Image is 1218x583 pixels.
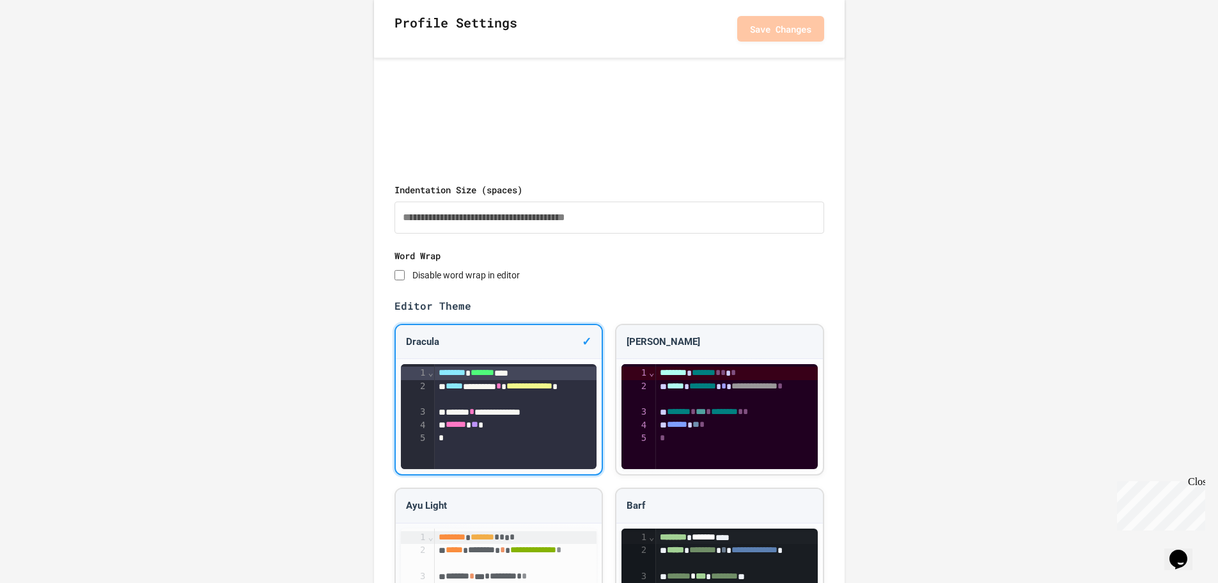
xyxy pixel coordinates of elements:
div: 5 [621,432,648,445]
div: 1 [621,531,648,544]
button: Save Changes [737,16,824,42]
div: 3 [401,406,428,419]
div: 3 [621,570,648,583]
span: Fold line [428,367,434,378]
div: 2 [621,544,648,570]
div: Chat with us now!Close [5,5,88,81]
div: 1 [621,367,648,379]
div: 2 [621,380,648,406]
div: 2 [401,380,428,406]
div: Ayu Light [396,489,602,523]
div: [PERSON_NAME] [616,325,822,360]
span: Fold line [648,367,655,378]
label: Editor Theme [394,298,824,314]
div: 4 [401,419,428,432]
span: Fold line [648,532,655,542]
iframe: chat widget [1164,532,1205,570]
label: Indentation Size (spaces) [394,183,824,196]
div: 2 [401,544,428,570]
div: 1 [401,531,428,544]
div: 4 [621,419,648,432]
iframe: chat widget [1112,476,1205,531]
label: Word Wrap [394,249,824,262]
div: Dracula [396,325,602,360]
h2: Profile Settings [394,13,517,45]
div: 3 [401,570,428,583]
label: Disable word wrap in editor [412,270,520,280]
div: 3 [621,406,648,419]
div: Barf [616,489,822,523]
div: 5 [401,432,428,445]
span: Fold line [428,532,434,542]
div: 1 [401,367,428,379]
